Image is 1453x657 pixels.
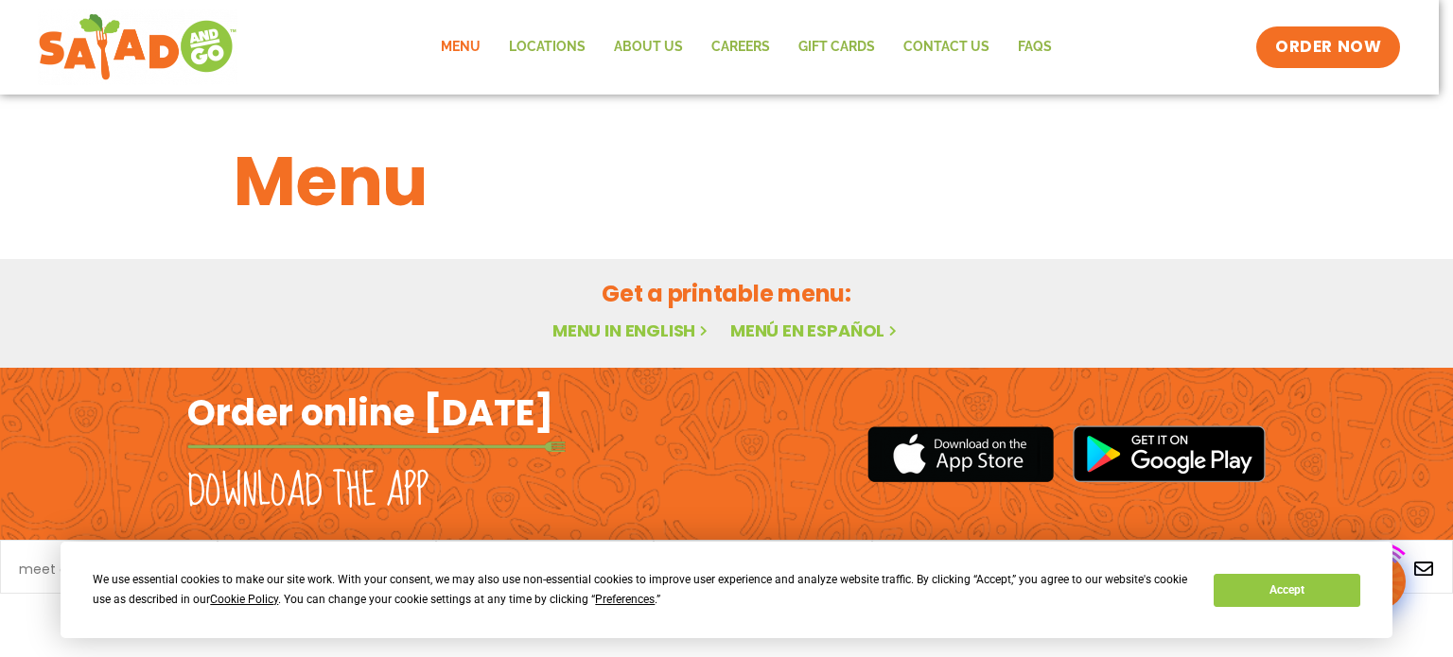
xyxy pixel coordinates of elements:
a: ORDER NOW [1256,26,1400,68]
h2: Order online [DATE] [187,389,553,436]
a: meet chef [PERSON_NAME] [19,562,199,576]
span: Preferences [595,593,655,606]
img: google_play [1073,425,1266,482]
a: Menú en español [730,319,901,342]
a: Careers [697,26,784,69]
img: new-SAG-logo-768×292 [38,9,237,85]
h2: Download the app [187,465,429,518]
a: About Us [600,26,697,69]
a: Locations [495,26,600,69]
nav: Menu [427,26,1066,69]
div: Cookie Consent Prompt [61,542,1392,638]
div: We use essential cookies to make our site work. With your consent, we may also use non-essential ... [93,570,1191,610]
a: FAQs [1004,26,1066,69]
img: appstore [867,424,1054,485]
a: GIFT CARDS [784,26,889,69]
h1: Menu [234,130,1219,233]
img: fork [187,441,566,452]
h2: Get a printable menu: [234,277,1219,310]
button: Accept [1214,574,1359,607]
a: Menu [427,26,495,69]
span: ORDER NOW [1275,36,1381,59]
a: Contact Us [889,26,1004,69]
a: Menu in English [552,319,711,342]
span: Cookie Policy [210,593,278,606]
